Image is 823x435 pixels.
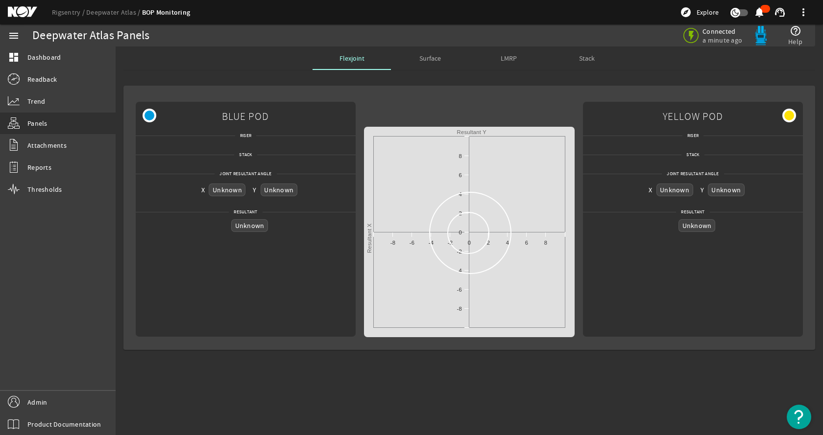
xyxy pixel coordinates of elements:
span: Attachments [27,140,67,150]
text: 8 [544,240,547,246]
div: Unknown [656,183,693,196]
span: YELLOW POD [663,105,723,127]
mat-icon: dashboard [8,51,20,63]
text: -6 [457,287,461,293]
div: Deepwater Atlas Panels [32,31,150,41]
mat-icon: help_outline [790,25,801,37]
a: Deepwater Atlas [86,8,142,17]
div: Unknown [708,183,745,196]
span: Dashboard [27,52,61,62]
span: Stack [579,55,595,62]
mat-icon: explore [680,6,692,18]
span: Joint Resultant Angle [662,169,724,179]
mat-icon: notifications [753,6,765,18]
span: Resultant [676,207,709,217]
span: Riser [682,131,703,140]
span: Riser [235,131,256,140]
span: Joint Resultant Angle [215,169,276,179]
span: BLUE POD [222,105,269,127]
div: Unknown [678,219,715,231]
span: Reports [27,162,51,172]
span: Connected [702,27,744,36]
div: Unknown [209,183,245,196]
div: Unknown [261,183,297,196]
img: Bluepod.svg [751,26,771,46]
span: Stack [681,150,704,160]
text: 6 [525,240,528,246]
span: Admin [27,397,47,407]
text: -8 [390,240,395,246]
button: Open Resource Center [787,405,811,429]
div: X [649,185,652,195]
text: -6 [410,240,414,246]
div: Unknown [231,219,268,231]
span: Resultant [229,207,262,217]
span: Surface [419,55,441,62]
div: Y [253,185,256,195]
button: Explore [676,4,723,20]
a: Rigsentry [52,8,86,17]
span: Panels [27,118,48,128]
span: Help [788,37,802,46]
span: Flexjoint [339,55,364,62]
button: more_vert [792,0,815,24]
mat-icon: menu [8,30,20,42]
text: 6 [459,172,461,178]
a: BOP Monitoring [142,8,191,17]
text: Resultant X [366,223,372,253]
span: LMRP [501,55,517,62]
span: a minute ago [702,36,744,45]
div: X [201,185,205,195]
span: Stack [234,150,257,160]
span: Trend [27,96,45,106]
text: 8 [459,153,461,159]
text: Resultant Y [457,129,486,135]
span: Explore [697,7,719,17]
span: Product Documentation [27,419,101,429]
text: -8 [457,306,461,312]
text: -4 [429,240,434,246]
div: Y [701,185,704,195]
mat-icon: support_agent [774,6,786,18]
span: Thresholds [27,184,62,194]
text: 4 [459,191,461,197]
span: Readback [27,74,57,84]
